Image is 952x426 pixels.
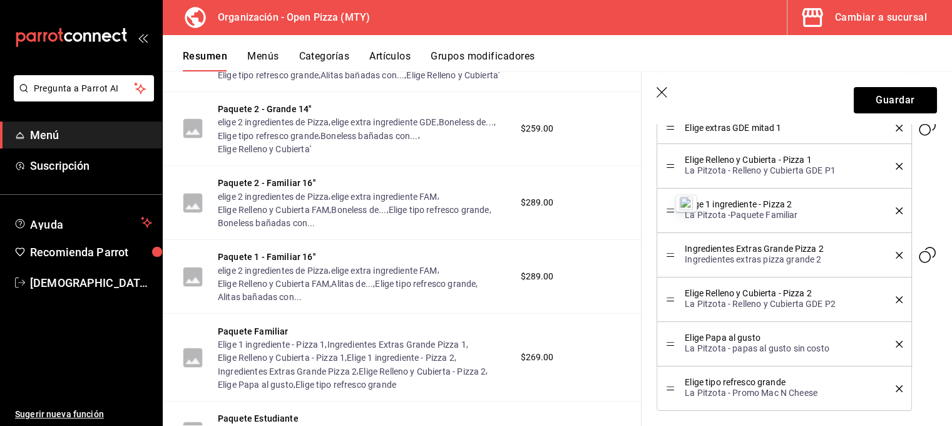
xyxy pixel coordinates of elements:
button: Alitas de... [331,278,373,290]
button: Elige 1 ingrediente - Pizza 2 [347,351,454,364]
button: delete [887,252,903,259]
div: , , , , , [218,115,508,155]
span: [DEMOGRAPHIC_DATA][PERSON_NAME] [30,274,152,291]
span: Elige Relleno y Cubierta - Pizza 2 [685,289,876,298]
span: Elige 1 ingrediente - Pizza 2 [685,200,876,209]
button: Grupos modificadores [431,50,535,71]
button: elige extra ingrediente FAM [331,190,438,203]
span: Elige Relleno y Cubierta - Pizza 1 [685,155,876,164]
button: Elige Relleno y Cubierta - Pizza 2 [359,365,486,378]
button: delete [887,296,903,303]
span: Recomienda Parrot [30,244,152,261]
span: Pregunta a Parrot AI [34,82,135,95]
button: Boneless de... [331,204,386,216]
span: Ingredientes Extras Grande Pizza 2 [685,244,876,253]
button: open_drawer_menu [138,33,148,43]
button: Paquete Familiar [218,325,288,338]
span: Elige Papa al gusto [685,333,876,342]
button: Ingredientes Extras Grande Pizza 2 [218,365,357,378]
div: , , , , , [218,263,508,303]
button: elige 2 ingredientes de Pizza [218,264,329,277]
button: Elige tipo refresco grande [389,204,489,216]
p: La Pitzota - Relleno y Cubierta GDE P2 [685,298,876,310]
button: Elige tipo refresco grande [218,69,319,81]
button: Paquete 1 - Familiar 16'' [218,251,315,263]
button: elige extra ingrediente FAM [331,264,438,277]
button: Categorías [299,50,350,71]
span: $269.00 [520,351,553,364]
button: Elige tipo refresco grande [375,278,476,290]
button: Elige Relleno y Cubierta' [218,143,311,155]
button: Paquete Estudiante [218,412,299,425]
button: Alitas bañadas con... [320,69,404,81]
button: elige extra ingrediente GDE [331,116,437,128]
button: Elige Relleno y Cubierta - Pizza 1 [218,351,345,364]
div: , , , , , [218,189,508,229]
button: Boneless de... [439,116,494,128]
button: Paquete 2 - Familiar 16'' [218,177,315,189]
span: Menú [30,127,152,143]
button: Elige Relleno y Cubierta FAM [218,278,329,290]
span: Ayuda [30,215,136,230]
div: , , , , , , , [218,338,508,391]
svg: Grupo modificador en esté menú [917,245,937,265]
button: delete [887,341,903,348]
span: Elige extras GDE mitad 1 [685,123,876,132]
a: Pregunta a Parrot AI [9,91,154,104]
button: Elige 1 ingrediente - Pizza 1 [218,338,325,351]
button: Menús [247,50,279,71]
p: Ingredientes extras pizza grande 2 [685,253,876,266]
button: Elige Papa al gusto [218,378,294,391]
button: Boneless bañadas con... [320,130,417,142]
button: delete [887,163,903,170]
button: Pregunta a Parrot AI [14,75,154,101]
span: Elige tipo refresco grande [685,378,876,387]
button: Resumen [183,50,227,71]
button: Guardar [854,87,937,113]
span: $259.00 [520,122,553,135]
span: Sugerir nueva función [15,408,152,421]
div: navigation tabs [183,50,952,71]
button: Alitas bañadas con... [218,291,302,303]
button: elige 2 ingredientes de Pizza [218,116,329,128]
button: Elige tipo refresco grande [295,378,396,391]
button: Elige Relleno y Cubierta' [406,69,499,81]
button: Elige Relleno y Cubierta FAM [218,204,329,216]
svg: Grupo modificador en esté menú [917,118,937,138]
p: La Pitzota - Promo Mac N Cheese [685,387,876,399]
p: La Pitzota - papas al gusto sin costo [685,342,876,355]
span: $289.00 [520,196,553,209]
div: Cambiar a sucursal [835,9,927,26]
button: delete [887,125,903,132]
button: Elige tipo refresco grande [218,130,319,142]
button: Paquete 2 - Grande 14'' [218,103,311,115]
p: La Pitzota -Paquete Familiar [685,209,876,221]
button: delete [887,207,903,214]
button: Ingredientes Extras Grande Pizza 1 [327,338,466,351]
span: Suscripción [30,157,152,174]
button: Artículos [369,50,411,71]
button: Boneless bañadas con... [218,217,315,229]
p: La Pitzota - Relleno y Cubierta GDE P1 [685,164,876,177]
button: delete [887,385,903,392]
span: $289.00 [520,270,553,283]
button: elige 2 ingredientes de Pizza [218,190,329,203]
h3: Organización - Open Pizza (MTY) [208,10,370,25]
